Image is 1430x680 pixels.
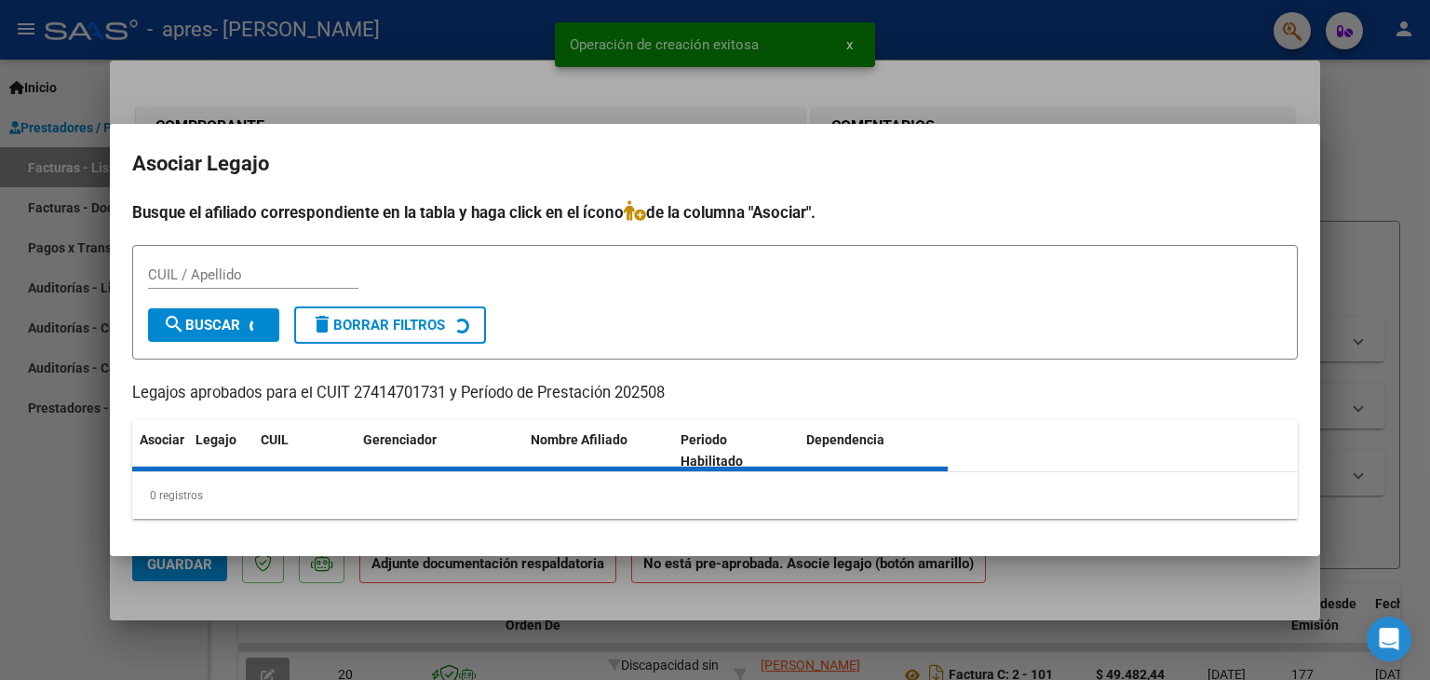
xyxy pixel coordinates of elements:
[363,432,437,447] span: Gerenciador
[163,317,240,333] span: Buscar
[531,432,627,447] span: Nombre Afiliado
[311,317,445,333] span: Borrar Filtros
[132,382,1298,405] p: Legajos aprobados para el CUIT 27414701731 y Período de Prestación 202508
[294,306,486,344] button: Borrar Filtros
[356,420,523,482] datatable-header-cell: Gerenciador
[311,313,333,335] mat-icon: delete
[132,146,1298,182] h2: Asociar Legajo
[132,420,188,482] datatable-header-cell: Asociar
[140,432,184,447] span: Asociar
[163,313,185,335] mat-icon: search
[799,420,949,482] datatable-header-cell: Dependencia
[673,420,799,482] datatable-header-cell: Periodo Habilitado
[132,200,1298,224] h4: Busque el afiliado correspondiente en la tabla y haga click en el ícono de la columna "Asociar".
[253,420,356,482] datatable-header-cell: CUIL
[1367,617,1411,661] div: Open Intercom Messenger
[806,432,884,447] span: Dependencia
[132,472,1298,519] div: 0 registros
[148,308,279,342] button: Buscar
[681,432,743,469] span: Periodo Habilitado
[523,420,673,482] datatable-header-cell: Nombre Afiliado
[261,432,289,447] span: CUIL
[196,432,236,447] span: Legajo
[188,420,253,482] datatable-header-cell: Legajo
